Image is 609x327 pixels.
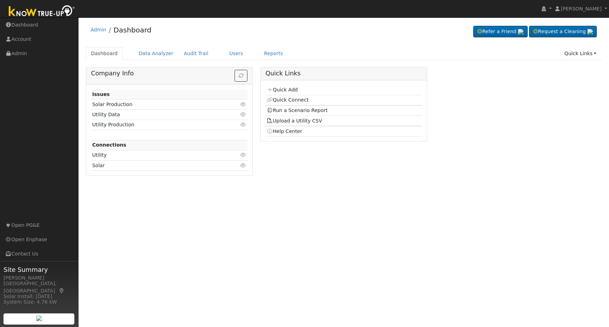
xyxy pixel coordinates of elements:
[91,70,248,77] h5: Company Info
[267,128,302,134] a: Help Center
[59,288,65,293] a: Map
[91,120,222,130] td: Utility Production
[224,47,248,60] a: Users
[240,163,246,168] i: Click to view
[518,29,523,35] img: retrieve
[267,87,298,92] a: Quick Add
[3,274,75,282] div: [PERSON_NAME]
[86,47,123,60] a: Dashboard
[267,97,309,103] a: Quick Connect
[259,47,288,60] a: Reports
[133,47,179,60] a: Data Analyzer
[529,26,597,38] a: Request a Cleaning
[91,150,222,160] td: Utility
[3,280,75,295] div: [GEOGRAPHIC_DATA], [GEOGRAPHIC_DATA]
[36,315,42,321] img: retrieve
[3,293,75,300] div: Solar Install: [DATE]
[91,110,222,120] td: Utility Data
[92,142,126,148] strong: Connections
[91,161,222,171] td: Solar
[240,122,246,127] i: Click to view
[3,298,75,306] div: System Size: 4.76 kW
[240,102,246,107] i: Click to view
[561,6,602,12] span: [PERSON_NAME]
[267,107,328,113] a: Run a Scenario Report
[266,70,422,77] h5: Quick Links
[267,118,322,124] a: Upload a Utility CSV
[113,26,151,34] a: Dashboard
[179,47,214,60] a: Audit Trail
[559,47,602,60] a: Quick Links
[92,91,110,97] strong: Issues
[91,27,106,32] a: Admin
[240,112,246,117] i: Click to view
[587,29,593,35] img: retrieve
[473,26,528,38] a: Refer a Friend
[3,265,75,274] span: Site Summary
[91,99,222,110] td: Solar Production
[5,4,79,20] img: Know True-Up
[240,153,246,157] i: Click to view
